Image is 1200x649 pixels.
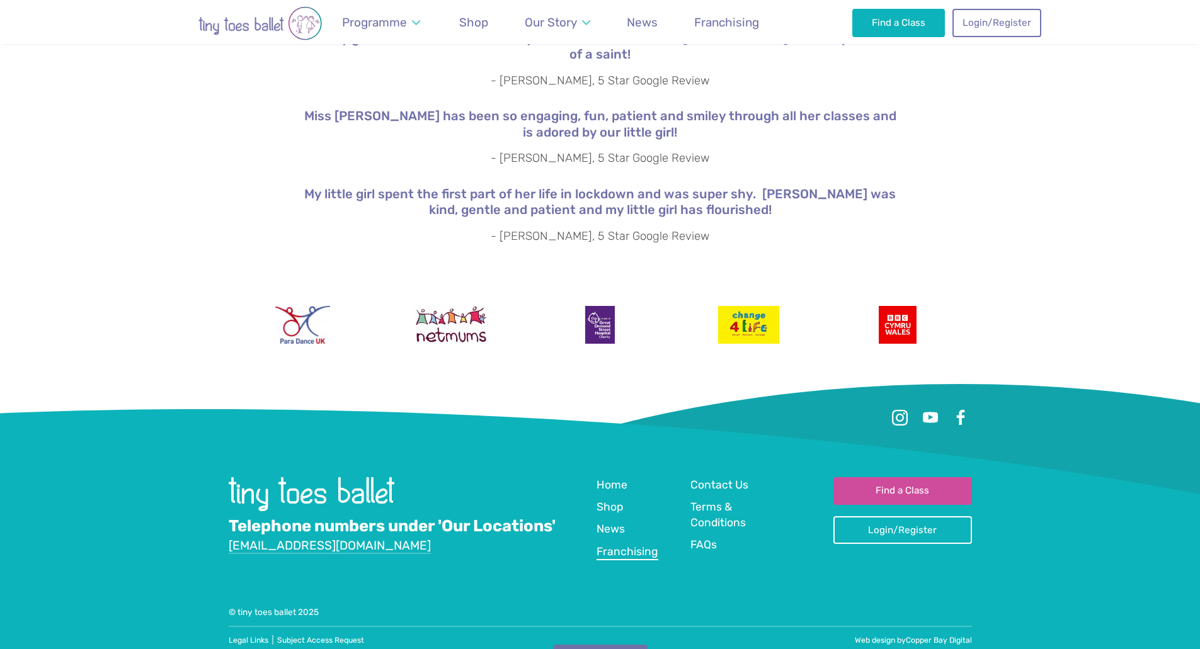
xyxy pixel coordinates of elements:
[694,15,759,30] span: Franchising
[229,477,394,511] img: tiny toes ballet
[597,500,623,513] span: Shop
[621,8,664,37] a: News
[627,15,658,30] span: News
[906,636,972,645] a: Copper Bay Digital
[229,502,394,514] a: Go to home page
[690,500,746,529] span: Terms & Conditions
[690,499,774,531] a: Terms & Conditions
[298,108,903,140] h6: Miss [PERSON_NAME] has been so engaging, fun, patient and smiley through all her classes and is a...
[298,186,903,218] h6: My little girl spent the first part of her life in lockdown and was super shy. [PERSON_NAME] was ...
[459,15,488,30] span: Shop
[952,9,1041,37] a: Login/Register
[919,407,942,429] a: Youtube
[690,477,748,494] a: Contact Us
[229,516,556,536] a: Telephone numbers under 'Our Locations'
[336,8,426,37] a: Programme
[597,545,658,558] span: Franchising
[690,537,717,554] a: FAQs
[689,8,765,37] a: Franchising
[949,407,972,429] a: Facebook
[229,538,431,554] a: [EMAIL_ADDRESS][DOMAIN_NAME]
[229,636,268,645] a: Legal Links
[597,499,623,516] a: Shop
[833,516,972,544] a: Login/Register
[454,8,494,37] a: Shop
[298,228,903,245] p: - [PERSON_NAME], 5 Star Google Review
[159,6,361,40] img: tiny toes ballet
[690,538,717,551] span: FAQs
[600,635,972,646] div: Web design by
[298,72,903,90] p: - [PERSON_NAME], 5 Star Google Review
[597,478,627,491] span: Home
[525,15,577,30] span: Our Story
[852,9,945,37] a: Find a Class
[889,407,911,429] a: Instagram
[597,521,625,538] a: News
[597,522,625,535] span: News
[229,606,972,618] div: © tiny toes ballet 2025
[518,8,596,37] a: Our Story
[597,477,627,494] a: Home
[833,477,972,505] a: Find a Class
[275,306,329,344] img: Para Dance UK
[342,15,407,30] span: Programme
[597,544,658,561] a: Franchising
[298,31,903,63] h6: A really good class, and an absolutely fab ballet teacher! Miss [PERSON_NAME] has the patience of...
[690,478,748,491] span: Contact Us
[298,150,903,167] p: - [PERSON_NAME], 5 Star Google Review
[277,636,364,645] a: Subject Access Request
